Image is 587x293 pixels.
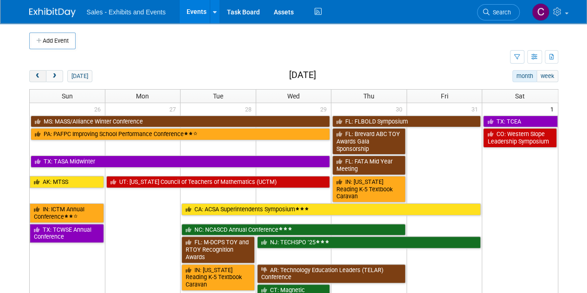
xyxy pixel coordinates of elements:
[168,103,180,115] span: 27
[181,236,255,263] a: FL: M-DCPS TOY and RTOY Recognition Awards
[181,203,481,215] a: CA: ACSA Superintendents Symposium
[87,8,166,16] span: Sales - Exhibits and Events
[483,128,556,147] a: CO: Western Slope Leadership Symposium
[31,116,330,128] a: MS: MASS/Alliance Winter Conference
[257,264,406,283] a: AR: Technology Education Leaders (TELAR) Conference
[181,264,255,291] a: IN: [US_STATE] Reading K-5 Textbook Caravan
[244,103,256,115] span: 28
[532,3,549,21] img: Christine Lurz
[93,103,105,115] span: 26
[287,92,300,100] span: Wed
[332,116,481,128] a: FL: FLBOLD Symposium
[490,9,511,16] span: Search
[289,70,316,80] h2: [DATE]
[319,103,331,115] span: 29
[515,92,525,100] span: Sat
[395,103,406,115] span: 30
[477,4,520,20] a: Search
[29,70,46,82] button: prev
[67,70,92,82] button: [DATE]
[549,103,558,115] span: 1
[536,70,558,82] button: week
[363,92,374,100] span: Thu
[332,128,406,155] a: FL: Brevard ABC TOY Awards Gala Sponsorship
[29,33,76,49] button: Add Event
[62,92,73,100] span: Sun
[46,70,63,82] button: next
[31,156,330,168] a: TX: TASA Midwinter
[30,176,104,188] a: AK: MTSS
[106,176,330,188] a: UT: [US_STATE] Council of Teachers of Mathematics (UCTM)
[332,176,406,202] a: IN: [US_STATE] Reading K-5 Textbook Caravan
[332,156,406,175] a: FL: FATA Mid Year Meeting
[512,70,537,82] button: month
[30,224,104,243] a: TX: TCWSE Annual Conference
[181,224,406,236] a: NC: NCASCD Annual Conference
[441,92,448,100] span: Fri
[29,8,76,17] img: ExhibitDay
[136,92,149,100] span: Mon
[257,236,481,248] a: NJ: TECHSPO ’25
[470,103,482,115] span: 31
[31,128,330,140] a: PA: PAFPC Improving School Performance Conference
[30,203,104,222] a: IN: ICTM Annual Conference
[213,92,223,100] span: Tue
[483,116,557,128] a: TX: TCEA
